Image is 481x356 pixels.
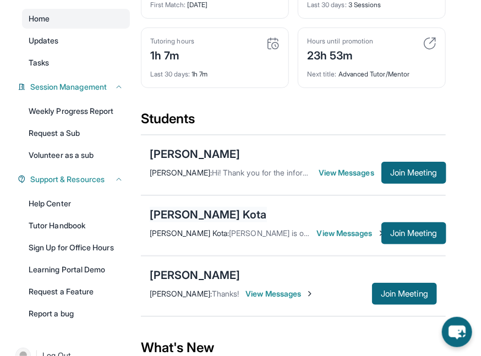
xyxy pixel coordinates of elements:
[266,37,280,50] img: card
[22,304,130,324] a: Report a bug
[150,63,280,79] div: 1h 7m
[22,194,130,213] a: Help Center
[307,70,337,78] span: Next title :
[229,228,321,238] span: [PERSON_NAME] is online
[150,168,212,177] span: [PERSON_NAME] :
[150,37,194,46] div: Tutoring hours
[379,168,387,177] img: Chevron-Right
[22,238,130,258] a: Sign Up for Office Hours
[381,291,428,297] span: Join Meeting
[381,162,446,184] button: Join Meeting
[319,167,381,178] span: View Messages
[22,216,130,235] a: Tutor Handbook
[305,289,314,298] img: Chevron-Right
[317,228,381,239] span: View Messages
[150,267,240,283] div: [PERSON_NAME]
[26,81,123,92] button: Session Management
[22,282,130,302] a: Request a Feature
[29,57,49,68] span: Tasks
[150,207,267,222] div: [PERSON_NAME] Kota
[381,222,446,244] button: Join Meeting
[150,46,194,63] div: 1h 7m
[212,289,239,298] span: Thanks!
[30,174,105,185] span: Support & Resources
[29,35,59,46] span: Updates
[22,53,130,73] a: Tasks
[22,145,130,165] a: Volunteer as a sub
[442,317,472,347] button: chat-button
[372,283,437,305] button: Join Meeting
[307,46,373,63] div: 23h 53m
[307,1,347,9] span: Last 30 days :
[150,289,212,298] span: [PERSON_NAME] :
[150,70,190,78] span: Last 30 days :
[150,1,185,9] span: First Match :
[377,229,386,238] img: Chevron-Right
[26,174,123,185] button: Support & Resources
[212,168,327,177] span: Hi! Thank you for the information!
[22,123,130,143] a: Request a Sub
[150,228,229,238] span: [PERSON_NAME] Kota :
[307,63,436,79] div: Advanced Tutor/Mentor
[22,31,130,51] a: Updates
[390,230,438,237] span: Join Meeting
[307,37,373,46] div: Hours until promotion
[22,101,130,121] a: Weekly Progress Report
[141,110,446,134] div: Students
[246,288,315,299] span: View Messages
[423,37,436,50] img: card
[30,81,107,92] span: Session Management
[390,169,438,176] span: Join Meeting
[29,13,50,24] span: Home
[22,260,130,280] a: Learning Portal Demo
[22,9,130,29] a: Home
[150,146,240,162] div: [PERSON_NAME]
